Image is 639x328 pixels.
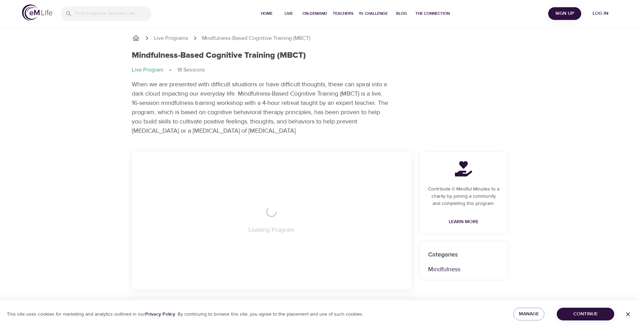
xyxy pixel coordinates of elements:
p: Loading Program [248,225,295,234]
span: Learn More [449,218,479,226]
p: Mindfulness [428,265,499,274]
a: Live Programs [154,34,188,42]
span: 1% Challenge [359,10,388,17]
input: Find programs, teachers, etc... [75,6,151,21]
span: Home [258,10,275,17]
button: Continue [557,308,614,320]
span: Blog [393,10,410,17]
p: Contribute 0 Mindful Minutes to a charity by joining a community and completing this program. [428,186,499,207]
a: Privacy Policy [145,311,175,317]
p: Categories [428,250,499,259]
p: 18 Sessions [177,66,205,74]
span: Sign Up [551,9,578,18]
nav: breadcrumb [132,66,508,74]
span: On-Demand [302,10,327,17]
p: Mindfulness-Based Cognitive Training (MBCT) [202,34,310,42]
span: Teachers [333,10,353,17]
a: Learn More [446,216,481,228]
button: Log in [584,7,617,20]
span: Live [280,10,297,17]
span: Manage [519,310,539,318]
p: When we are presented with difficult situations or have difficult thoughts, these can spiral into... [132,80,390,135]
button: Manage [513,308,544,320]
span: The Connection [415,10,450,17]
img: logo [22,4,52,21]
span: Log in [587,9,614,18]
span: Continue [562,310,609,318]
p: Live Program [132,66,163,74]
button: Sign Up [548,7,581,20]
h1: Mindfulness-Based Cognitive Training (MBCT) [132,51,306,61]
nav: breadcrumb [132,34,508,42]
